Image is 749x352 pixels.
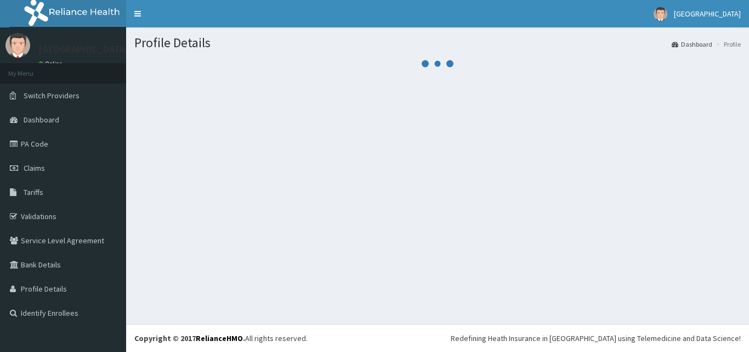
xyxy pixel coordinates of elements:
[134,36,741,50] h1: Profile Details
[421,47,454,80] svg: audio-loading
[24,115,59,125] span: Dashboard
[674,9,741,19] span: [GEOGRAPHIC_DATA]
[38,44,129,54] p: [GEOGRAPHIC_DATA]
[654,7,667,21] img: User Image
[24,91,80,100] span: Switch Providers
[196,333,243,343] a: RelianceHMO
[713,40,741,49] li: Profile
[451,333,741,344] div: Redefining Heath Insurance in [GEOGRAPHIC_DATA] using Telemedicine and Data Science!
[134,333,245,343] strong: Copyright © 2017 .
[24,163,45,173] span: Claims
[5,33,30,58] img: User Image
[24,187,43,197] span: Tariffs
[126,324,749,352] footer: All rights reserved.
[672,40,712,49] a: Dashboard
[38,60,65,68] a: Online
